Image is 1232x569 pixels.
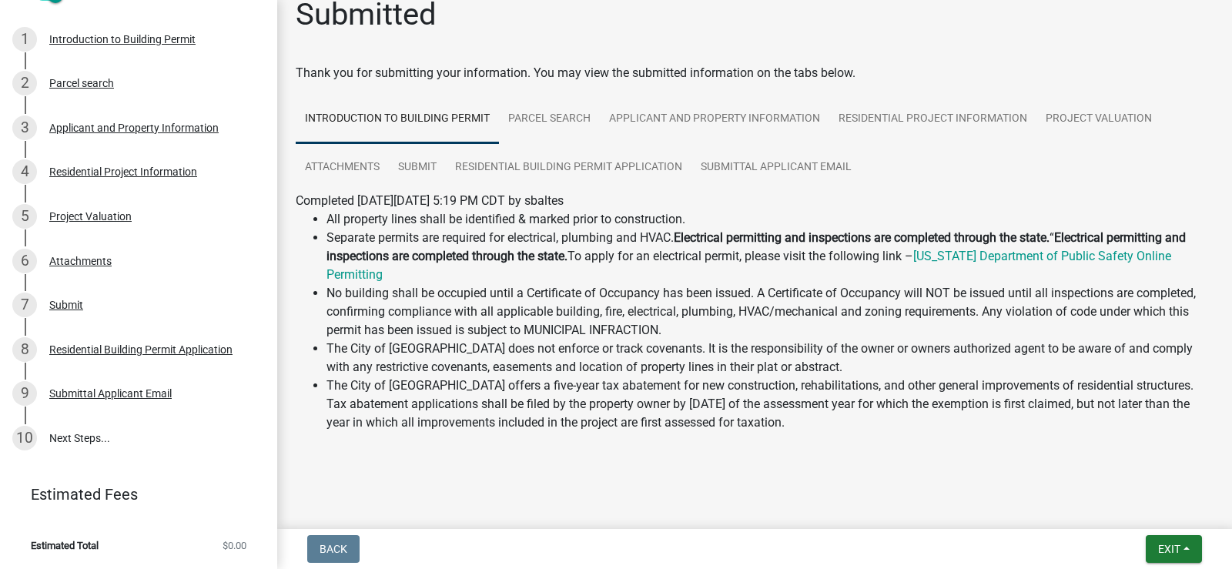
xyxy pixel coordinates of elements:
div: 9 [12,381,37,406]
a: Parcel search [499,95,600,144]
div: Thank you for submitting your information. You may view the submitted information on the tabs below. [296,64,1214,82]
div: 5 [12,204,37,229]
div: Attachments [49,256,112,266]
li: All property lines shall be identified & marked prior to construction. [326,210,1214,229]
div: 2 [12,71,37,95]
div: Submit [49,300,83,310]
div: Applicant and Property Information [49,122,219,133]
button: Exit [1146,535,1202,563]
div: 7 [12,293,37,317]
strong: Electrical permitting and inspections are completed through the state. [674,230,1050,245]
span: Estimated Total [31,541,99,551]
li: The City of [GEOGRAPHIC_DATA] does not enforce or track covenants. It is the responsibility of th... [326,340,1214,377]
div: Residential Building Permit Application [49,344,233,355]
div: Introduction to Building Permit [49,34,196,45]
li: No building shall be occupied until a Certificate of Occupancy has been issued. A Certificate of ... [326,284,1214,340]
span: $0.00 [223,541,246,551]
a: Submit [389,143,446,192]
li: Separate permits are required for electrical, plumbing and HVAC. “ To apply for an electrical per... [326,229,1214,284]
a: Attachments [296,143,389,192]
span: Exit [1158,543,1180,555]
div: 8 [12,337,37,362]
button: Back [307,535,360,563]
div: Parcel search [49,78,114,89]
a: Residential Building Permit Application [446,143,691,192]
div: 3 [12,115,37,140]
li: The City of [GEOGRAPHIC_DATA] offers a five-year tax abatement for new construction, rehabilitati... [326,377,1214,432]
a: Estimated Fees [12,479,253,510]
a: Submittal Applicant Email [691,143,861,192]
span: Back [320,543,347,555]
div: Submittal Applicant Email [49,388,172,399]
span: Completed [DATE][DATE] 5:19 PM CDT by sbaltes [296,193,564,208]
a: Introduction to Building Permit [296,95,499,144]
a: Applicant and Property Information [600,95,829,144]
div: 10 [12,426,37,450]
div: 4 [12,159,37,184]
div: Residential Project Information [49,166,197,177]
a: Project Valuation [1036,95,1161,144]
div: 1 [12,27,37,52]
div: 6 [12,249,37,273]
div: Project Valuation [49,211,132,222]
a: Residential Project Information [829,95,1036,144]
